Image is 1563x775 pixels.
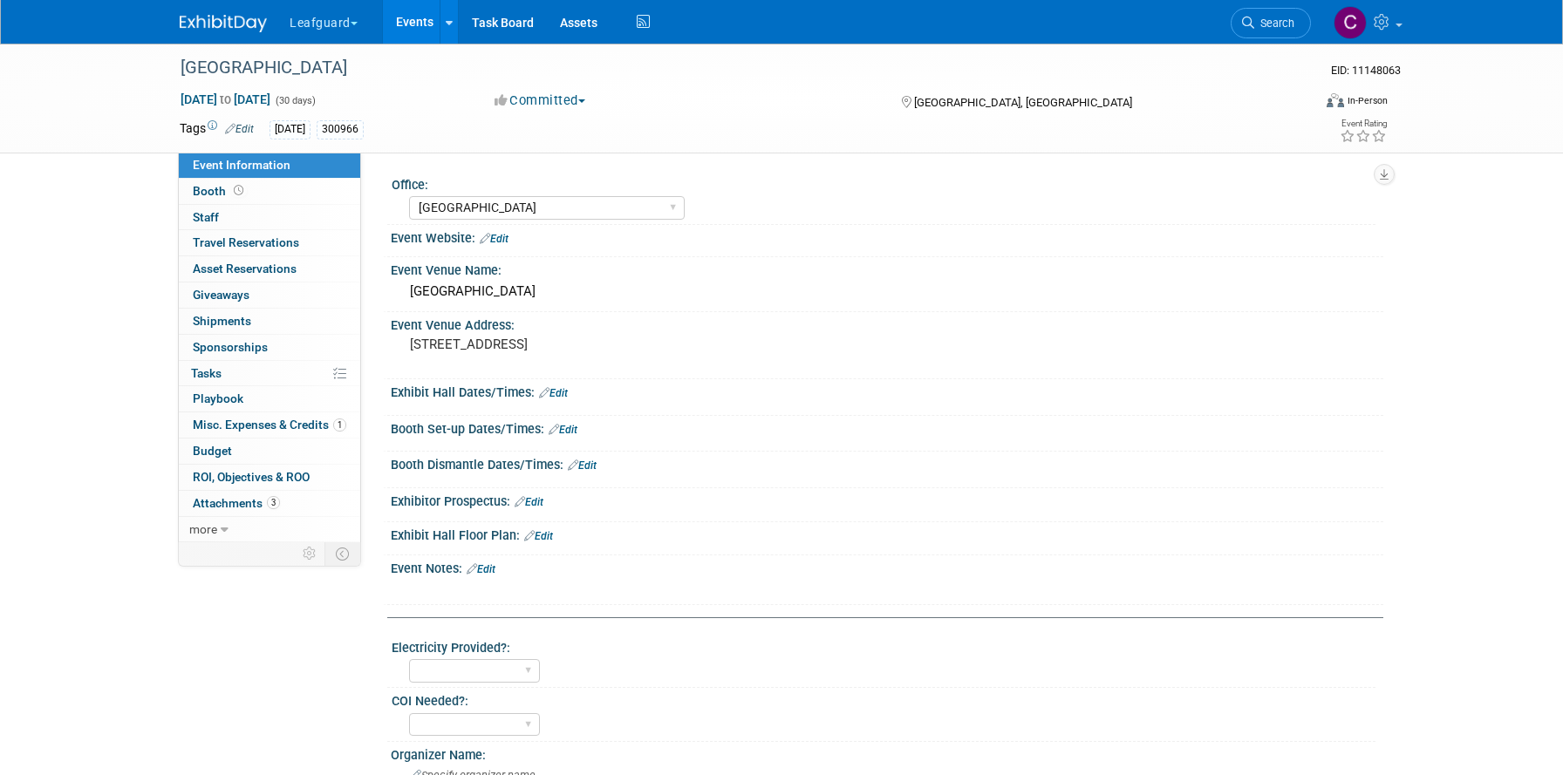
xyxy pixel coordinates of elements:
[295,542,325,565] td: Personalize Event Tab Strip
[480,233,508,245] a: Edit
[179,309,360,334] a: Shipments
[193,262,297,275] span: Asset Reservations
[270,120,311,139] div: [DATE]
[180,92,271,107] span: [DATE] [DATE]
[391,225,1383,248] div: Event Website:
[179,491,360,516] a: Attachments3
[193,444,232,458] span: Budget
[217,92,234,106] span: to
[488,92,592,110] button: Committed
[179,282,360,308] a: Giveaways
[179,335,360,360] a: Sponsorships
[193,314,251,328] span: Shipments
[391,312,1383,334] div: Event Venue Address:
[549,424,577,436] a: Edit
[193,340,268,354] span: Sponsorships
[193,418,346,432] span: Misc. Expenses & Credits
[179,438,360,464] a: Budget
[391,522,1383,545] div: Exhibit Hall Floor Plan:
[179,205,360,230] a: Staff
[524,530,553,542] a: Edit
[174,52,1285,84] div: [GEOGRAPHIC_DATA]
[193,470,310,484] span: ROI, Objectives & ROO
[191,366,222,380] span: Tasks
[189,522,217,536] span: more
[391,416,1383,438] div: Booth Set-up Dates/Times:
[515,496,543,508] a: Edit
[391,742,1383,764] div: Organizer Name:
[1254,17,1294,30] span: Search
[1347,94,1388,107] div: In-Person
[392,635,1375,656] div: Electricity Provided?:
[179,386,360,411] a: Playbook
[1340,119,1387,128] div: Event Rating
[392,688,1375,710] div: COI Needed?:
[1331,64,1401,77] span: Event ID: 11148063
[193,288,249,302] span: Giveaways
[267,496,280,509] span: 3
[325,542,361,565] td: Toggle Event Tabs
[1334,6,1367,39] img: Clayton Stackpole
[274,95,316,106] span: (30 days)
[410,337,785,352] pre: [STREET_ADDRESS]
[404,278,1370,305] div: [GEOGRAPHIC_DATA]
[392,172,1375,194] div: Office:
[193,235,299,249] span: Travel Reservations
[179,256,360,282] a: Asset Reservations
[179,361,360,386] a: Tasks
[1231,8,1311,38] a: Search
[180,119,254,139] td: Tags
[391,257,1383,279] div: Event Venue Name:
[391,488,1383,511] div: Exhibitor Prospectus:
[193,158,290,172] span: Event Information
[193,391,243,405] span: Playbook
[914,96,1132,109] span: [GEOGRAPHIC_DATA], [GEOGRAPHIC_DATA]
[193,184,247,198] span: Booth
[225,123,254,135] a: Edit
[179,465,360,490] a: ROI, Objectives & ROO
[230,184,247,197] span: Booth not reserved yet
[1327,93,1344,107] img: Format-Inperson.png
[180,15,267,32] img: ExhibitDay
[179,517,360,542] a: more
[179,412,360,438] a: Misc. Expenses & Credits1
[391,379,1383,402] div: Exhibit Hall Dates/Times:
[467,563,495,575] a: Edit
[391,452,1383,474] div: Booth Dismantle Dates/Times:
[1208,91,1388,117] div: Event Format
[568,459,597,472] a: Edit
[391,555,1383,578] div: Event Notes:
[193,210,219,224] span: Staff
[539,387,568,399] a: Edit
[193,496,280,510] span: Attachments
[179,153,360,178] a: Event Information
[179,230,360,255] a: Travel Reservations
[333,418,346,432] span: 1
[317,120,364,139] div: 300966
[179,179,360,204] a: Booth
